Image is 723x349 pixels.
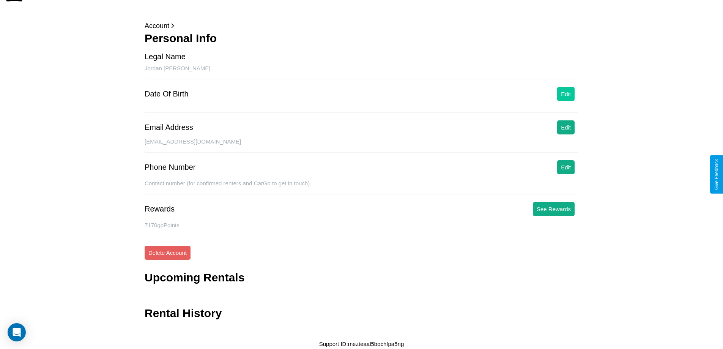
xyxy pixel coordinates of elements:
button: See Rewards [533,202,575,216]
div: Rewards [145,205,175,213]
h3: Personal Info [145,32,578,45]
div: Contact number (for confirmed renters and CarGo to get in touch). [145,180,578,194]
h3: Upcoming Rentals [145,271,244,284]
h3: Rental History [145,307,222,320]
div: [EMAIL_ADDRESS][DOMAIN_NAME] [145,138,578,153]
button: Delete Account [145,246,191,260]
p: Support ID: mezteaal5bochfpa5ng [319,339,404,349]
p: 7170 goPoints [145,220,578,230]
div: Date Of Birth [145,90,189,98]
p: Account [145,20,578,32]
div: Email Address [145,123,193,132]
div: Open Intercom Messenger [8,323,26,341]
div: Legal Name [145,52,186,61]
div: Phone Number [145,163,196,172]
div: Give Feedback [714,159,719,190]
button: Edit [557,120,575,134]
div: Jordan [PERSON_NAME] [145,65,578,79]
button: Edit [557,160,575,174]
button: Edit [557,87,575,101]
